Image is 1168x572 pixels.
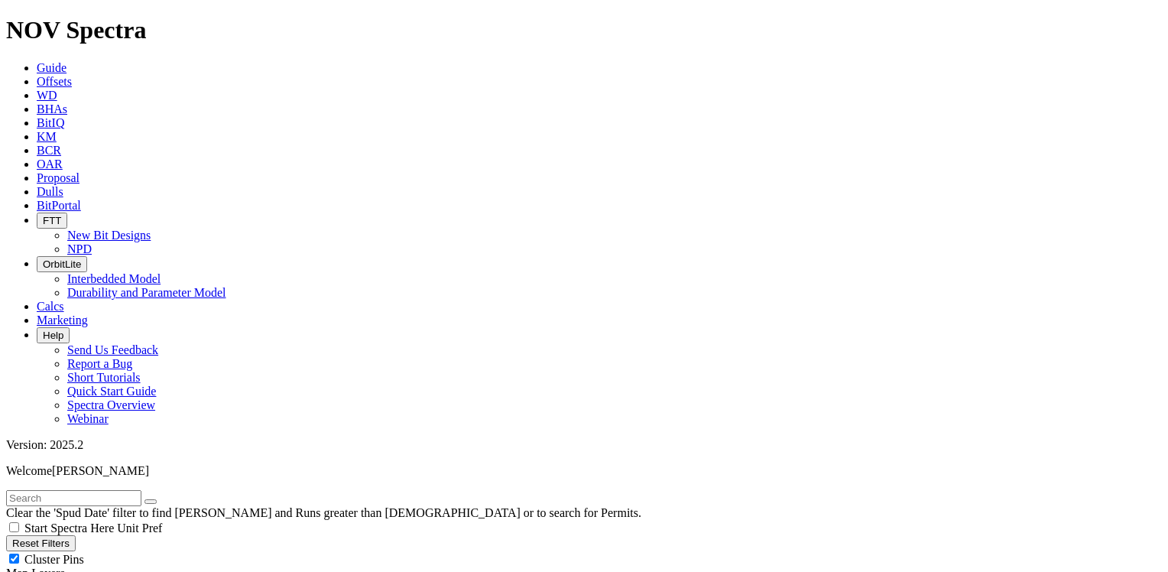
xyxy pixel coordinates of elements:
[67,385,156,398] a: Quick Start Guide
[37,327,70,343] button: Help
[37,300,64,313] a: Calcs
[37,185,63,198] a: Dulls
[37,130,57,143] a: KM
[37,158,63,171] a: OAR
[37,256,87,272] button: OrbitLite
[67,343,158,356] a: Send Us Feedback
[37,213,67,229] button: FTT
[37,314,88,327] a: Marketing
[6,535,76,551] button: Reset Filters
[24,522,114,535] span: Start Spectra Here
[37,116,64,129] a: BitIQ
[67,242,92,255] a: NPD
[67,398,155,411] a: Spectra Overview
[37,144,61,157] a: BCR
[37,61,67,74] a: Guide
[67,357,132,370] a: Report a Bug
[6,506,641,519] span: Clear the 'Spud Date' filter to find [PERSON_NAME] and Runs greater than [DEMOGRAPHIC_DATA] or to...
[67,371,141,384] a: Short Tutorials
[67,229,151,242] a: New Bit Designs
[52,464,149,477] span: [PERSON_NAME]
[43,258,81,270] span: OrbitLite
[117,522,162,535] span: Unit Pref
[37,75,72,88] a: Offsets
[37,171,79,184] a: Proposal
[43,330,63,341] span: Help
[6,16,1162,44] h1: NOV Spectra
[9,522,19,532] input: Start Spectra Here
[67,272,161,285] a: Interbedded Model
[24,553,84,566] span: Cluster Pins
[6,464,1162,478] p: Welcome
[67,286,226,299] a: Durability and Parameter Model
[6,490,141,506] input: Search
[67,412,109,425] a: Webinar
[37,102,67,115] a: BHAs
[37,89,57,102] a: WD
[6,438,1162,452] div: Version: 2025.2
[37,199,81,212] a: BitPortal
[43,215,61,226] span: FTT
